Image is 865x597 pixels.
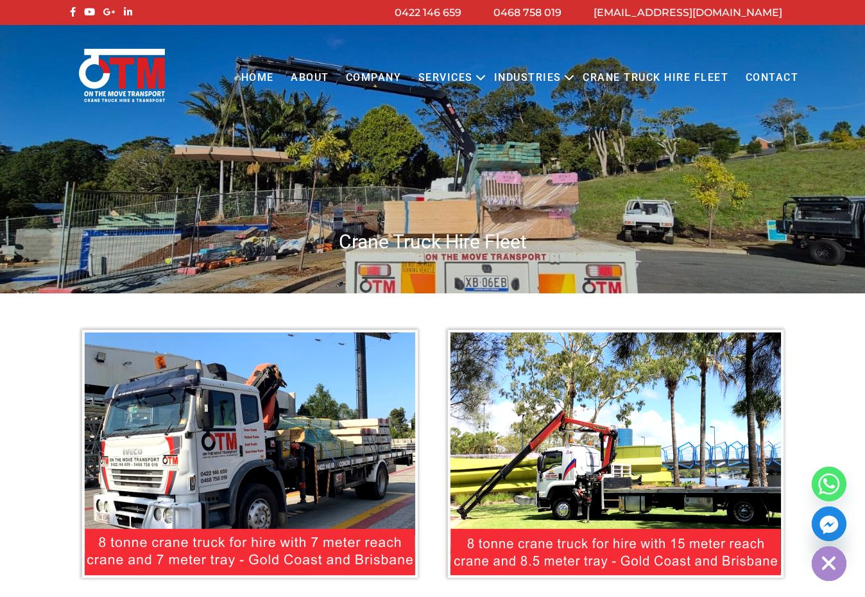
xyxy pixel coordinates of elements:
a: Whatsapp [812,467,846,501]
a: 0468 758 019 [493,6,561,19]
a: Industries [486,60,570,96]
img: Crane Truck for Hire [443,325,789,583]
a: COMPANY [338,60,410,96]
a: Facebook_Messenger [812,506,846,541]
a: Contact [737,60,807,96]
a: Home [232,60,282,96]
h1: Crane Truck Hire Fleet [67,229,798,254]
a: Crane Truck Hire Fleet [574,60,737,96]
a: 0422 146 659 [395,6,461,19]
a: About [282,60,338,96]
a: [EMAIL_ADDRESS][DOMAIN_NAME] [594,6,782,19]
img: Otmtransport [76,48,167,103]
img: Truck Transport [77,325,423,583]
a: Services [410,60,481,96]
